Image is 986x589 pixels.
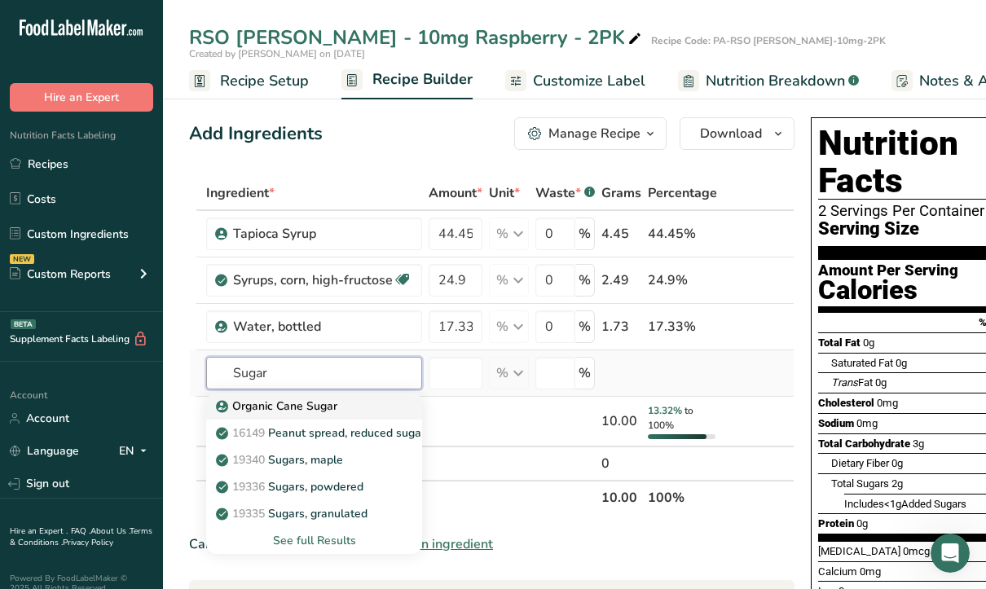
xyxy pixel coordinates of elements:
a: Organic Cane Sugar [206,393,422,420]
div: 10.00 [601,411,641,431]
span: Recipe Builder [372,68,473,90]
span: 16149 [232,425,265,441]
span: Protein [818,517,854,530]
span: 0g [863,336,874,349]
span: Percentage [648,183,717,203]
span: 0g [856,517,868,530]
span: Saturated Fat [831,357,893,369]
a: Privacy Policy [63,537,113,548]
span: Dietary Fiber [831,457,889,469]
span: Total Fat [818,336,861,349]
div: Calories [818,279,958,302]
th: 100% [645,480,720,514]
a: Nutrition Breakdown [678,63,859,99]
p: Organic Cane Sugar [219,398,337,415]
a: Language [10,437,79,465]
div: 2.49 [601,270,641,290]
span: Nutrition Breakdown [706,70,845,92]
span: Fat [831,376,873,389]
span: 3g [913,437,924,450]
div: Can't find your ingredient? [189,534,795,554]
button: Hire an Expert [10,83,153,112]
input: Add Ingredient [206,357,422,389]
span: 13.32% [648,404,682,417]
span: 0g [891,457,903,469]
a: Recipe Builder [341,61,473,100]
span: Sodium [818,417,854,429]
span: Cholesterol [818,397,874,409]
div: Water, bottled [233,317,412,336]
span: Total Carbohydrate [818,437,910,450]
div: Manage Recipe [548,124,640,143]
span: Created by [PERSON_NAME] on [DATE] [189,47,365,60]
iframe: Intercom live chat [931,534,970,573]
span: 0mcg [903,545,930,557]
span: Calcium [818,565,857,578]
span: 19340 [232,452,265,468]
span: 0mg [877,397,898,409]
div: NEW [10,254,34,264]
div: Amount Per Serving [818,263,958,279]
span: Grams [601,183,641,203]
p: Sugars, maple [219,451,343,468]
div: Recipe Code: PA-RSO [PERSON_NAME]-10mg-2PK [651,33,886,48]
a: 19335Sugars, granulated [206,500,422,527]
span: 0mg [856,417,878,429]
span: 2g [891,477,903,490]
div: Tapioca Syrup [233,224,412,244]
div: See full Results [206,527,422,554]
p: Sugars, granulated [219,505,368,522]
span: Unit [489,183,520,203]
span: 19335 [232,506,265,521]
div: 4.45 [601,224,641,244]
a: Terms & Conditions . [10,525,152,548]
span: Recipe Setup [220,70,309,92]
span: [MEDICAL_DATA] [818,545,900,557]
div: EN [119,442,153,461]
div: BETA [11,319,36,329]
div: 24.9% [648,270,717,290]
i: Trans [831,376,858,389]
a: About Us . [90,525,130,537]
th: Net Totals [203,480,598,514]
span: 0mg [860,565,881,578]
div: 0 [601,454,641,473]
a: 16149Peanut spread, reduced sugar [206,420,422,446]
div: Syrups, corn, high-fructose [233,270,393,290]
a: 19340Sugars, maple [206,446,422,473]
div: RSO [PERSON_NAME] - 10mg Raspberry - 2PK [189,23,645,52]
a: 19336Sugars, powdered [206,473,422,500]
span: Includes Added Sugars [844,498,966,510]
a: Customize Label [505,63,645,99]
button: Download [680,117,795,150]
span: Serving Size [818,219,919,240]
span: Download [700,124,762,143]
span: Amount [429,183,482,203]
button: Manage Recipe [514,117,667,150]
span: <1g [884,498,901,510]
div: See full Results [219,532,409,549]
th: 10.00 [598,480,645,514]
span: 19336 [232,479,265,494]
span: 0g [875,376,887,389]
a: Recipe Setup [189,63,309,99]
p: Peanut spread, reduced sugar [219,424,425,442]
span: Customize Label [533,70,645,92]
div: 44.45% [648,224,717,244]
div: Add Ingredients [189,121,323,147]
p: Sugars, powdered [219,478,363,495]
div: Custom Reports [10,266,111,283]
a: Hire an Expert . [10,525,68,537]
a: FAQ . [71,525,90,537]
div: 1.73 [601,317,641,336]
span: 0g [896,357,907,369]
div: 17.33% [648,317,717,336]
div: Waste [535,183,595,203]
span: Ingredient [206,183,275,203]
span: Total Sugars [831,477,889,490]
